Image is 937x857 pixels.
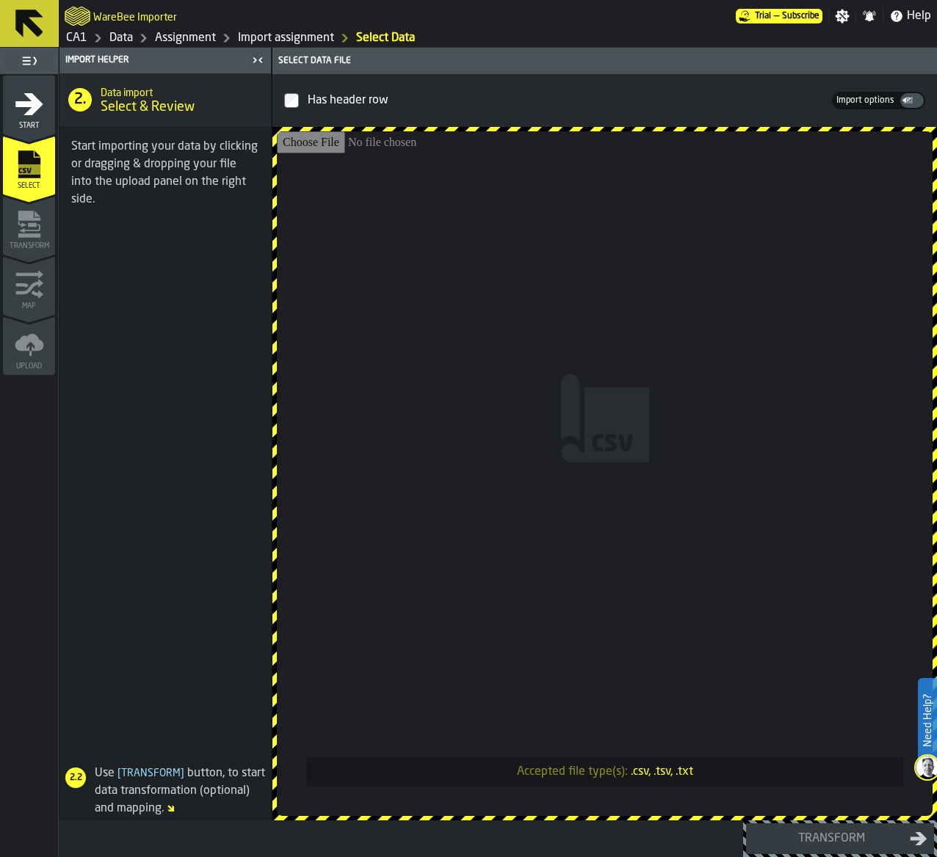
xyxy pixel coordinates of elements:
li: menu Select [3,136,55,194]
span: Transform [3,242,55,250]
label: button-toggle-Close me [247,51,268,69]
span: [ [117,768,121,778]
span: Help [907,7,931,25]
div: thumb [900,93,924,108]
a: link-to-/wh/i/76e2a128-1b54-4d66-80d4-05ae4c277723/import/assignment/ [356,29,415,47]
span: Map [3,302,55,310]
div: Transform [753,830,910,847]
input: InputCheckbox-label-react-aria5936243025-:r1a: [284,93,299,108]
a: logo-header [65,3,90,29]
span: Select [3,182,55,190]
span: Subscribe [782,11,820,21]
a: link-to-/wh/i/76e2a128-1b54-4d66-80d4-05ae4c277723/pricing/ [736,9,822,23]
li: menu Transform [3,196,55,255]
li: menu Upload [3,316,55,375]
a: link-to-/wh/i/76e2a128-1b54-4d66-80d4-05ae4c277723/data [109,29,133,47]
header: Import Helper [59,48,271,73]
h2: Sub Title [101,84,259,99]
a: link-to-/wh/i/76e2a128-1b54-4d66-80d4-05ae4c277723/import/assignment/ [238,29,334,47]
span: Transform [115,768,187,778]
a: link-to-/wh/i/76e2a128-1b54-4d66-80d4-05ae4c277723 [66,29,87,47]
div: title-Select & Review [59,73,271,126]
div: 2. [68,88,92,112]
header: Select data file [272,48,937,74]
h2: Sub Title [93,9,177,23]
label: Need Help? [919,679,936,762]
span: Import options [833,94,897,107]
div: Use button, to start data transformation (optional) and mapping. [59,765,265,817]
span: Start [3,122,55,130]
span: — [774,11,779,21]
label: button-toggle-Toggle Full Menu [3,51,55,71]
span: Upload [3,362,55,371]
li: menu Start [3,76,55,134]
label: button-switch-multi-Import options [832,92,899,109]
div: Select data file [275,56,934,66]
span: ] [181,768,184,778]
button: button-Transform [746,823,934,854]
input: Accepted file type(s):.csv, .tsv, .txt [277,131,933,816]
label: button-toggle-Settings [829,9,855,23]
div: InputCheckbox-react-aria5936243025-:r1a: [305,89,829,112]
div: Menu Subscription [736,9,822,23]
label: button-switch-multi- [899,92,925,109]
span: Select & Review [101,99,195,115]
a: link-to-/wh/i/76e2a128-1b54-4d66-80d4-05ae4c277723/data/assignments/ [155,29,216,47]
span: Trial [755,11,771,21]
label: button-toggle-Help [883,7,937,25]
li: menu Map [3,256,55,315]
div: thumb [833,94,897,107]
div: Import Helper [62,55,247,65]
label: button-toggle-Notifications [856,9,883,23]
label: InputCheckbox-label-react-aria5936243025-:r1a: [284,86,832,115]
div: Start importing your data by clicking or dragging & dropping your file into the upload panel on t... [71,138,259,208]
nav: Breadcrumb [65,29,498,47]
